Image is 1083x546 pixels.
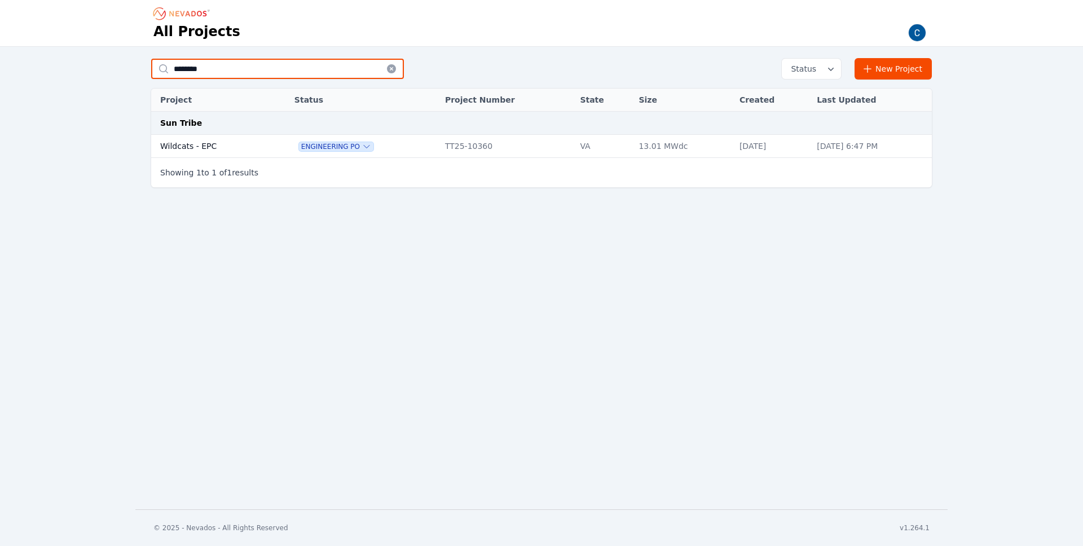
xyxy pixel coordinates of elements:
[908,24,926,42] img: Carmen Brooks
[811,135,932,158] td: [DATE] 6:47 PM
[153,5,213,23] nav: Breadcrumb
[811,89,932,112] th: Last Updated
[574,89,633,112] th: State
[633,89,733,112] th: Size
[734,135,811,158] td: [DATE]
[439,89,574,112] th: Project Number
[289,89,439,112] th: Status
[153,523,288,532] div: © 2025 - Nevados - All Rights Reserved
[439,135,574,158] td: TT25-10360
[153,23,240,41] h1: All Projects
[786,63,816,74] span: Status
[160,167,258,178] p: Showing to of results
[900,523,930,532] div: v1.264.1
[227,168,232,177] span: 1
[212,168,217,177] span: 1
[299,142,373,151] button: Engineering PO
[151,112,932,135] td: Sun Tribe
[151,89,270,112] th: Project
[734,89,811,112] th: Created
[782,59,841,79] button: Status
[574,135,633,158] td: VA
[151,135,270,158] td: Wildcats - EPC
[151,135,932,158] tr: Wildcats - EPCEngineering POTT25-10360VA13.01 MWdc[DATE][DATE] 6:47 PM
[196,168,201,177] span: 1
[633,135,733,158] td: 13.01 MWdc
[855,58,932,80] a: New Project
